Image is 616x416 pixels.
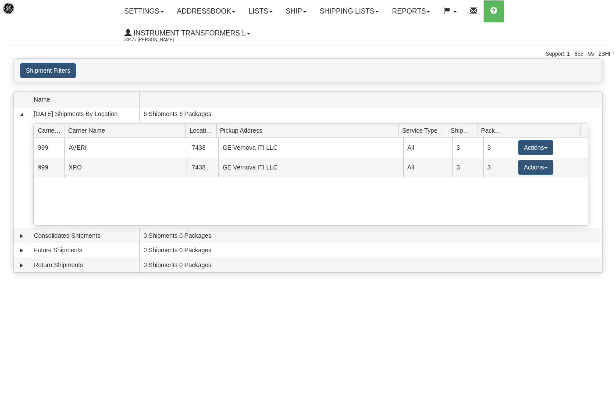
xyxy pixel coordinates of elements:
[220,123,399,137] span: Pickup Address
[34,158,64,177] td: 999
[402,123,447,137] span: Service Type
[139,257,602,272] td: 0 Shipments 0 Packages
[20,63,76,78] button: Shipment Filters
[451,123,477,137] span: Shipments
[188,137,218,157] td: 7438
[17,261,26,270] a: Expand
[118,0,171,22] a: Settings
[68,123,185,137] span: Carrier Name
[34,92,139,106] span: Name
[403,137,452,157] td: All
[385,0,437,22] a: Reports
[242,0,279,22] a: Lists
[132,29,246,37] span: Instrument Transformers,L
[2,2,47,25] img: logo3047.jpg
[313,0,385,22] a: Shipping lists
[452,137,483,157] td: 3
[218,137,403,157] td: GE Vernova ITI LLC
[403,158,452,177] td: All
[279,0,313,22] a: Ship
[30,228,139,243] td: Consolidated Shipments
[64,158,188,177] td: XPO
[139,243,602,258] td: 0 Shipments 0 Packages
[483,158,514,177] td: 3
[34,137,64,157] td: 999
[30,257,139,272] td: Return Shipments
[139,228,602,243] td: 0 Shipments 0 Packages
[125,35,190,44] span: 3047 / [PERSON_NAME]
[139,106,602,121] td: 6 Shipments 6 Packages
[518,160,553,175] button: Actions
[38,123,64,137] span: Carrier Id
[596,163,615,253] iframe: chat widget
[452,158,483,177] td: 3
[483,137,514,157] td: 3
[518,140,553,155] button: Actions
[30,243,139,258] td: Future Shipments
[17,246,26,255] a: Expand
[2,50,614,58] div: Support: 1 - 855 - 55 - 2SHIP
[118,22,257,44] a: Instrument Transformers,L 3047 / [PERSON_NAME]
[188,158,218,177] td: 7438
[30,106,139,121] td: [DATE] Shipments By Location
[189,123,216,137] span: Location Id
[64,137,188,157] td: AVERI
[481,123,508,137] span: Packages
[171,0,242,22] a: Addressbook
[218,158,403,177] td: GE Vernova ITI LLC
[17,110,26,119] a: Collapse
[17,232,26,240] a: Expand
